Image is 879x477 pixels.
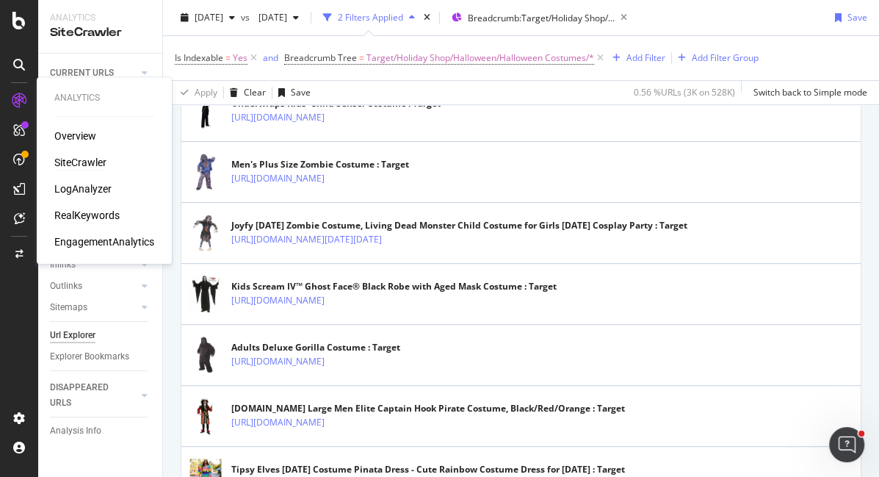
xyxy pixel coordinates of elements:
a: Explorer Bookmarks [50,349,152,365]
a: Analysis Info [50,423,152,439]
div: Outlinks [50,279,82,294]
button: [DATE] [253,6,305,29]
a: Overview [54,129,96,143]
div: 0.56 % URLs ( 3K on 528K ) [634,86,735,98]
div: DISAPPEARED URLS [50,380,124,411]
button: Breadcrumb:Target/Holiday Shop/Halloween/Halloween Costumes/* [446,6,615,29]
div: Adults Deluxe Gorilla Costume : Target [231,341,400,354]
img: main image [187,337,224,373]
a: Sitemaps [50,300,137,315]
a: RealKeywords [54,208,120,223]
a: Inlinks [50,257,137,273]
div: Sitemaps [50,300,87,315]
button: Save [829,6,867,29]
a: Outlinks [50,279,137,294]
button: Add Filter Group [672,49,759,67]
img: main image [187,398,224,434]
div: 2 Filters Applied [338,11,403,24]
div: Add Filter Group [692,51,759,64]
span: 2025 Sep. 1st [253,11,287,24]
span: Is Indexable [175,51,223,64]
div: Save [291,86,311,98]
div: Kids Scream IV™ Ghost Face® Black Robe with Aged Mask Costume : Target [231,280,557,293]
button: Save [272,81,311,104]
a: [URL][DOMAIN_NAME] [231,171,325,186]
div: Apply [195,86,217,98]
div: SiteCrawler [50,24,151,41]
div: Men's Plus Size Zombie Costume : Target [231,158,409,171]
div: times [421,10,433,25]
span: vs [241,11,253,24]
div: Analysis Info [50,423,101,439]
img: main image [187,276,224,312]
a: [URL][DOMAIN_NAME] [231,293,325,308]
a: [URL][DOMAIN_NAME] [231,354,325,369]
div: Analytics [50,12,151,24]
a: CURRENT URLS [50,65,137,81]
span: Target/Holiday Shop/Halloween/Halloween Costumes/* [366,48,594,68]
a: LogAnalyzer [54,182,112,196]
div: Explorer Bookmarks [50,349,129,365]
a: EngagementAnalytics [54,234,154,249]
button: and [263,51,278,65]
a: DISAPPEARED URLS [50,380,137,411]
button: Switch back to Simple mode [748,81,867,104]
span: Yes [233,48,247,68]
div: CURRENT URLS [50,65,114,81]
a: [URL][DOMAIN_NAME][DATE][DATE] [231,232,382,247]
a: [URL][DOMAIN_NAME] [231,110,325,125]
div: [DOMAIN_NAME] Large Men Elite Captain Hook Pirate Costume, Black/Red/Orange : Target [231,402,625,415]
div: Save [847,11,867,24]
div: Clear [244,86,266,98]
span: = [359,51,364,64]
img: main image [187,215,224,251]
div: Analytics [54,92,154,104]
button: 2 Filters Applied [317,6,421,29]
span: 2025 Sep. 15th [195,11,223,24]
span: = [225,51,231,64]
div: Inlinks [50,257,76,273]
iframe: Intercom live chat [829,427,864,462]
div: Joyfy [DATE] Zombie Costume, Living Dead Monster Child Costume for Girls [DATE] Cosplay Party : T... [231,219,687,232]
a: [URL][DOMAIN_NAME] [231,415,325,430]
div: and [263,51,278,64]
button: [DATE] [175,6,241,29]
a: SiteCrawler [54,155,106,170]
button: Add Filter [607,49,665,67]
div: Url Explorer [50,328,95,343]
img: main image [187,93,224,129]
div: Switch back to Simple mode [753,86,867,98]
span: Breadcrumb Tree [284,51,357,64]
div: Tipsy Elves [DATE] Costume Pinata Dress - Cute Rainbow Costume Dress for [DATE] : Target [231,463,625,476]
div: Add Filter [626,51,665,64]
span: Breadcrumb: Target/Holiday Shop/Halloween/Halloween Costumes/* [468,12,615,24]
a: Url Explorer [50,328,152,343]
button: Clear [224,81,266,104]
img: main image [187,154,224,190]
button: Apply [175,81,217,104]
